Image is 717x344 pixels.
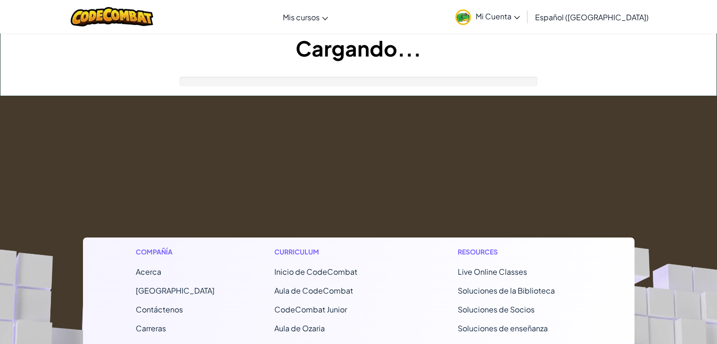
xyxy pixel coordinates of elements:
a: Acerca [136,267,161,277]
a: Soluciones de la Biblioteca [458,286,555,295]
a: Carreras [136,323,166,333]
a: Mi Cuenta [451,2,525,32]
a: Aula de Ozaria [274,323,325,333]
a: CodeCombat Junior [274,304,347,314]
a: Aula de CodeCombat [274,286,353,295]
a: Live Online Classes [458,267,527,277]
a: Soluciones de enseñanza [458,323,548,333]
img: CodeCombat logo [71,7,153,26]
h1: Cargando... [0,33,717,63]
a: Soluciones de Socios [458,304,535,314]
span: Mis cursos [283,12,320,22]
a: Mis cursos [278,4,333,30]
span: Mi Cuenta [476,11,520,21]
img: avatar [455,9,471,25]
span: Contáctenos [136,304,183,314]
span: Español ([GEOGRAPHIC_DATA]) [535,12,649,22]
a: [GEOGRAPHIC_DATA] [136,286,214,295]
h1: Resources [458,247,582,257]
span: Inicio de CodeCombat [274,267,357,277]
h1: Curriculum [274,247,398,257]
a: Español ([GEOGRAPHIC_DATA]) [530,4,653,30]
h1: Compañía [136,247,214,257]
